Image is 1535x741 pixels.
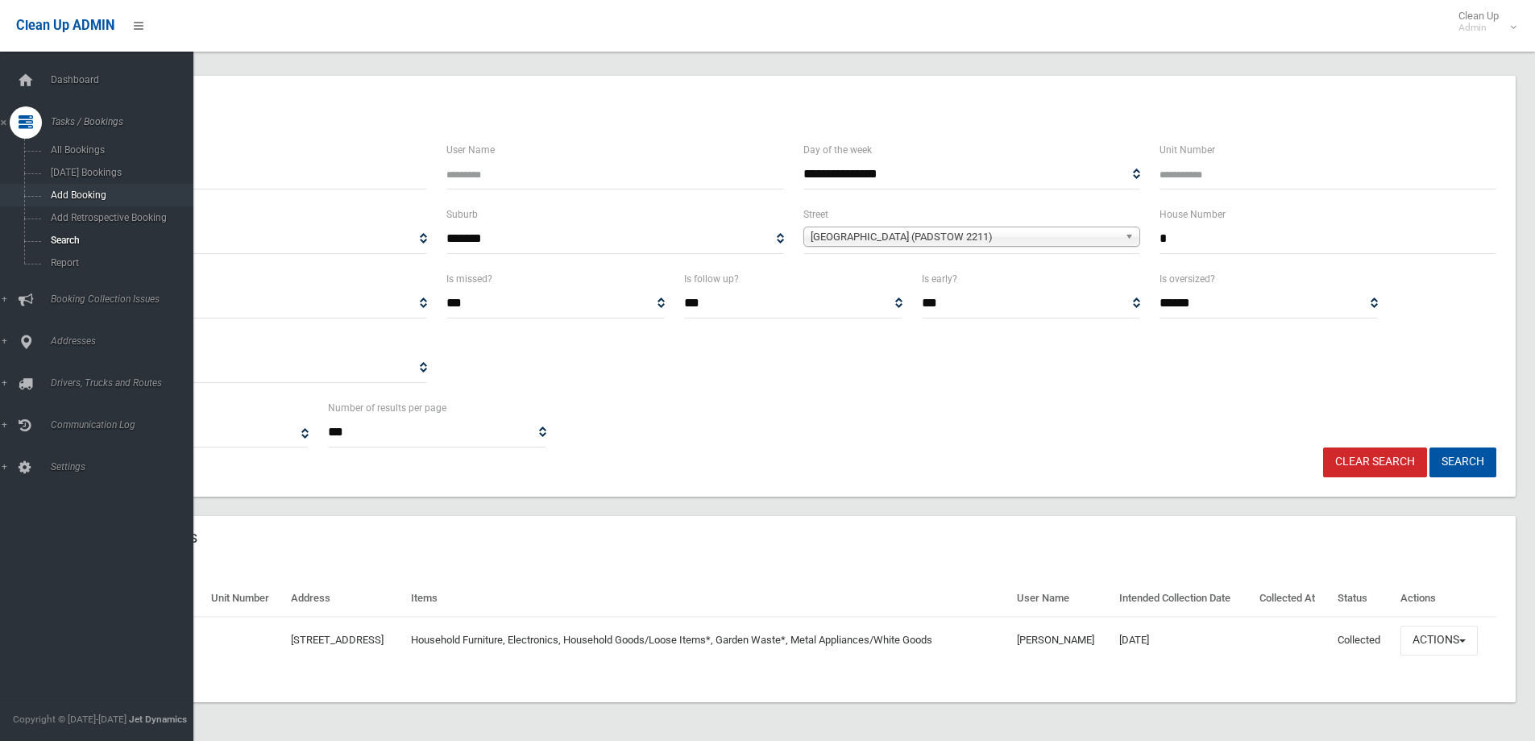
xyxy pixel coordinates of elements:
[803,141,872,159] label: Day of the week
[446,206,478,223] label: Suburb
[205,581,285,617] th: Unit Number
[46,293,205,305] span: Booking Collection Issues
[446,270,492,288] label: Is missed?
[1113,581,1254,617] th: Intended Collection Date
[922,270,957,288] label: Is early?
[1458,22,1499,34] small: Admin
[46,212,192,223] span: Add Retrospective Booking
[1450,10,1515,34] span: Clean Up
[1394,581,1496,617] th: Actions
[1010,617,1113,664] td: [PERSON_NAME]
[404,581,1010,617] th: Items
[1400,626,1478,656] button: Actions
[1253,581,1330,617] th: Collected At
[1160,141,1215,159] label: Unit Number
[46,377,205,389] span: Drivers, Trucks and Routes
[46,116,205,127] span: Tasks / Bookings
[446,141,495,159] label: User Name
[284,581,404,617] th: Address
[16,18,114,33] span: Clean Up ADMIN
[129,714,187,725] strong: Jet Dynamics
[46,419,205,431] span: Communication Log
[1160,206,1226,223] label: House Number
[46,335,205,347] span: Addresses
[684,270,739,288] label: Is follow up?
[1331,617,1394,664] td: Collected
[46,167,192,178] span: [DATE] Bookings
[1160,270,1215,288] label: Is oversized?
[811,227,1118,247] span: [GEOGRAPHIC_DATA] (PADSTOW 2211)
[404,617,1010,664] td: Household Furniture, Electronics, Household Goods/Loose Items*, Garden Waste*, Metal Appliances/W...
[46,461,205,472] span: Settings
[46,235,192,246] span: Search
[1331,581,1394,617] th: Status
[291,634,384,646] a: [STREET_ADDRESS]
[46,74,205,85] span: Dashboard
[803,206,828,223] label: Street
[46,189,192,201] span: Add Booking
[1323,448,1427,477] a: Clear Search
[13,714,127,725] span: Copyright © [DATE]-[DATE]
[46,144,192,156] span: All Bookings
[1113,617,1254,664] td: [DATE]
[1010,581,1113,617] th: User Name
[46,257,192,269] span: Report
[328,399,446,417] label: Number of results per page
[1429,448,1496,477] button: Search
